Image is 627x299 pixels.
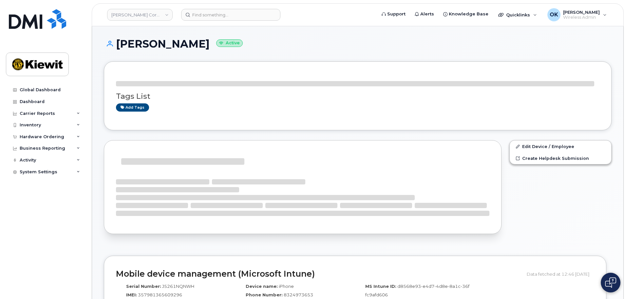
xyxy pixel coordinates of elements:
[216,39,243,47] small: Active
[605,277,616,288] img: Open chat
[162,284,194,289] span: J5261NQNWH
[126,283,161,289] label: Serial Number:
[365,283,396,289] label: MS Intune ID:
[279,284,294,289] span: iPhone
[116,269,522,279] h2: Mobile device management (Microsoft Intune)
[138,292,182,297] span: 357981365609296
[116,92,599,100] h3: Tags List
[116,103,149,112] a: Add tags
[246,292,283,298] label: Phone Number:
[246,283,278,289] label: Device name:
[365,284,469,298] span: d8568e93-e4d7-4d8e-8a1c-36ffc9afd606
[104,38,612,50] h1: [PERSON_NAME]
[284,292,313,297] span: 8324973653
[510,152,611,164] a: Create Helpdesk Submission
[126,292,137,298] label: IMEI:
[527,268,594,280] div: Data fetched at 12:46 [DATE]
[510,140,611,152] a: Edit Device / Employee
